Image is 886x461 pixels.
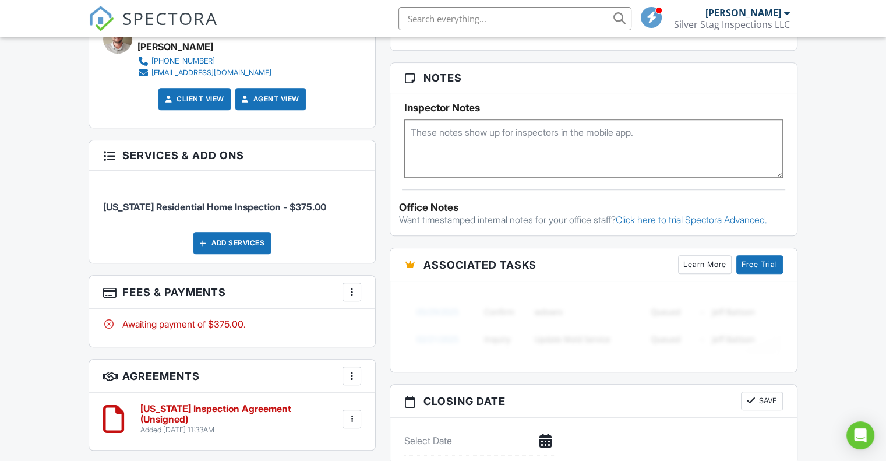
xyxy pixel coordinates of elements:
[89,140,375,171] h3: Services & Add ons
[89,6,114,31] img: The Best Home Inspection Software - Spectora
[399,202,788,213] div: Office Notes
[404,427,554,455] input: Select Date
[89,276,375,309] h3: Fees & Payments
[89,360,375,393] h3: Agreements
[137,38,213,55] div: [PERSON_NAME]
[122,6,218,30] span: SPECTORA
[140,404,340,435] a: [US_STATE] Inspection Agreement (Unsigned) Added [DATE] 11:33AM
[103,180,361,223] li: Service: Wisconsin Residential Home Inspection
[404,102,783,114] h5: Inspector Notes
[239,93,299,105] a: Agent View
[705,7,781,19] div: [PERSON_NAME]
[193,232,271,254] div: Add Services
[163,93,224,105] a: Client View
[140,404,340,424] h6: [US_STATE] Inspection Agreement (Unsigned)
[423,393,506,409] span: Closing date
[137,55,271,67] a: [PHONE_NUMBER]
[390,63,797,93] h3: Notes
[137,67,271,79] a: [EMAIL_ADDRESS][DOMAIN_NAME]
[678,255,732,274] a: Learn More
[140,425,340,435] div: Added [DATE] 11:33AM
[741,392,783,410] button: Save
[151,68,271,78] div: [EMAIL_ADDRESS][DOMAIN_NAME]
[404,290,783,360] img: blurred-tasks-251b60f19c3f713f9215ee2a18cbf2105fc2d72fcd585247cf5e9ec0c957c1dd.png
[736,255,783,274] a: Free Trial
[103,318,361,330] div: Awaiting payment of $375.00.
[398,7,631,30] input: Search everything...
[616,214,767,226] a: Click here to trial Spectora Advanced.
[89,16,218,40] a: SPECTORA
[103,201,326,213] span: [US_STATE] Residential Home Inspection - $375.00
[674,19,790,30] div: Silver Stag Inspections LLC
[846,421,874,449] div: Open Intercom Messenger
[423,257,536,273] span: Associated Tasks
[151,57,215,66] div: [PHONE_NUMBER]
[399,213,788,226] p: Want timestamped internal notes for your office staff?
